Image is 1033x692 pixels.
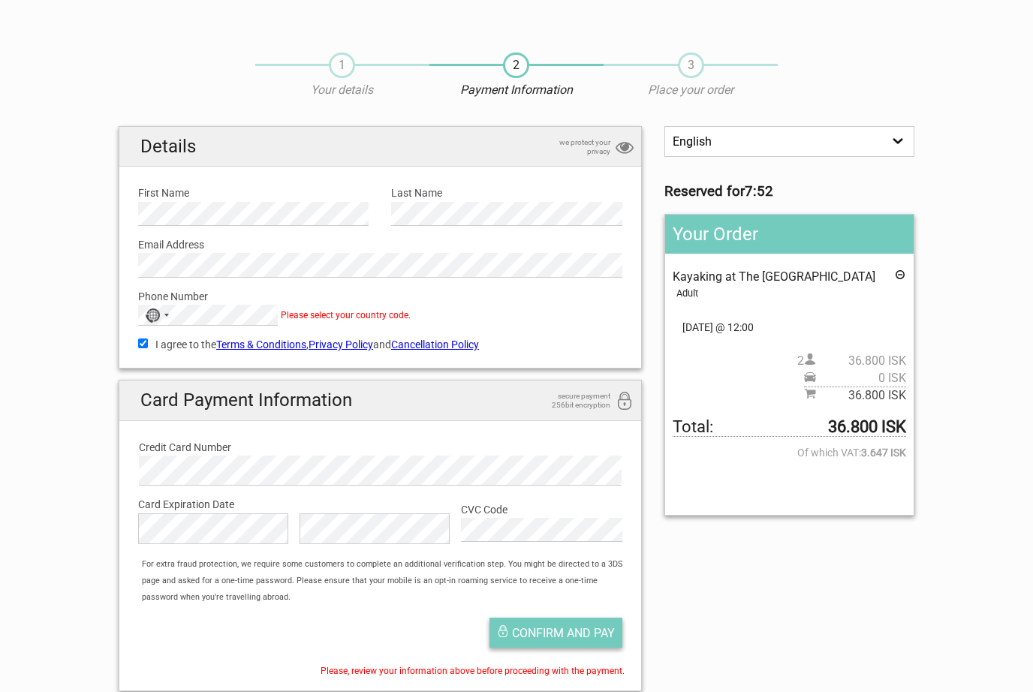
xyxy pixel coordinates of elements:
span: Total to be paid [673,419,906,436]
span: 2 [503,53,529,78]
button: Confirm and pay [489,618,622,648]
button: Open LiveChat chat widget [173,23,191,41]
button: Selected country [139,305,176,325]
i: privacy protection [616,138,634,158]
span: 0 ISK [816,370,906,387]
h3: Reserved for [664,183,914,200]
span: Kayaking at The [GEOGRAPHIC_DATA] [673,269,875,284]
span: [DATE] @ 12:00 [673,319,906,335]
span: Of which VAT: [673,444,906,461]
span: we protect your privacy [535,138,610,156]
span: Confirm and pay [512,626,615,640]
a: Privacy Policy [309,338,373,351]
label: First Name [138,185,369,201]
label: I agree to the , and [138,336,622,353]
div: Please, review your information above before proceeding with the payment. [127,663,634,679]
h2: Your Order [665,215,914,254]
h2: Card Payment Information [119,381,641,420]
label: CVC Code [461,501,622,518]
span: Pickup price [804,370,906,387]
span: Please select your country code. [281,310,411,320]
div: Adult [676,285,906,302]
label: Email Address [138,236,622,253]
span: 1 [329,53,355,78]
strong: 7:52 [745,183,773,200]
i: 256bit encryption [616,392,634,412]
span: Subtotal [804,387,906,404]
span: 36.800 ISK [816,353,906,369]
a: Cancellation Policy [391,338,479,351]
label: Credit Card Number [139,439,622,456]
strong: 36.800 ISK [828,419,906,435]
div: For extra fraud protection, we require some customers to complete an additional verification step... [134,556,641,606]
h2: Details [119,127,641,167]
span: 3 [678,53,704,78]
label: Card Expiration Date [138,496,622,513]
p: Payment Information [429,82,604,98]
label: Phone Number [138,288,622,305]
span: secure payment 256bit encryption [535,392,610,410]
p: Place your order [604,82,778,98]
strong: 3.647 ISK [861,444,906,461]
label: Last Name [391,185,622,201]
span: 36.800 ISK [816,387,906,404]
p: We're away right now. Please check back later! [21,26,170,38]
span: 2 person(s) [797,353,906,369]
p: Your details [255,82,429,98]
a: Terms & Conditions [216,338,306,351]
